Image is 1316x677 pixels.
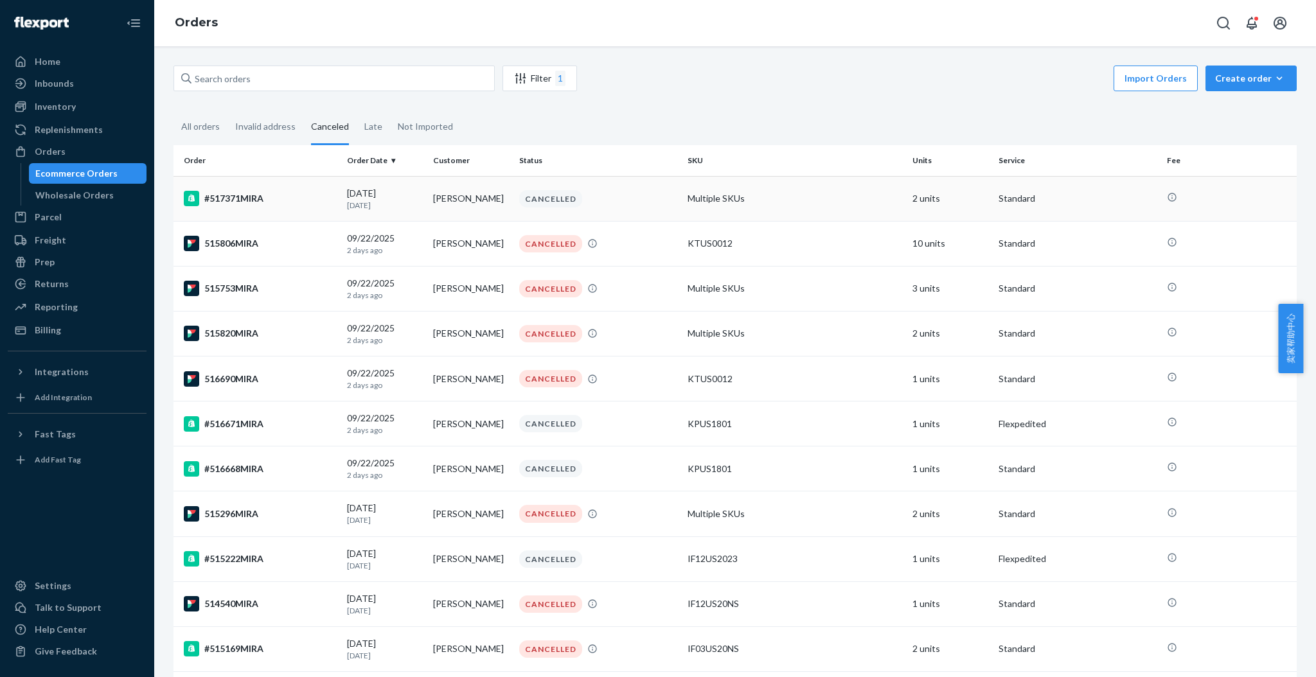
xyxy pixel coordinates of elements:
[164,4,228,42] ol: breadcrumbs
[347,245,423,256] p: 2 days ago
[347,425,423,435] p: 2 days ago
[1215,72,1287,85] div: Create order
[35,211,62,224] div: Parcel
[999,597,1157,610] p: Standard
[428,626,514,671] td: [PERSON_NAME]
[347,290,423,301] p: 2 days ago
[999,552,1157,565] p: Flexpedited
[347,605,423,616] p: [DATE]
[907,491,993,536] td: 2 units
[907,266,993,311] td: 3 units
[1114,66,1198,91] button: Import Orders
[347,457,423,480] div: 09/22/2025
[688,552,902,565] div: IF12US2023
[184,596,337,611] div: 514540MIRA
[181,110,220,143] div: All orders
[8,424,147,444] button: Fast Tags
[428,266,514,311] td: [PERSON_NAME]
[35,645,97,658] div: Give Feedback
[35,623,87,636] div: Help Center
[1267,10,1293,36] button: Open account menu
[8,387,147,408] a: Add Integration
[35,55,60,68] div: Home
[999,507,1157,520] p: Standard
[428,221,514,266] td: [PERSON_NAME]
[8,230,147,251] a: Freight
[35,277,69,290] div: Returns
[688,642,902,655] div: IF03US20NS
[347,592,423,616] div: [DATE]
[121,10,147,36] button: Close Navigation
[907,581,993,626] td: 1 units
[35,77,74,90] div: Inbounds
[428,401,514,446] td: [PERSON_NAME]
[907,356,993,401] td: 1 units
[555,71,565,86] div: 1
[184,326,337,341] div: 515820MIRA
[428,581,514,626] td: [PERSON_NAME]
[428,446,514,491] td: [PERSON_NAME]
[35,167,118,180] div: Ecommerce Orders
[8,141,147,162] a: Orders
[907,311,993,356] td: 2 units
[35,428,76,441] div: Fast Tags
[999,373,1157,385] p: Standard
[688,237,902,250] div: KTUS0012
[688,418,902,430] div: KPUS1801
[235,110,296,143] div: Invalid address
[35,234,66,247] div: Freight
[519,595,582,613] div: CANCELLED
[999,282,1157,295] p: Standard
[184,416,337,432] div: #516671MIRA
[688,462,902,475] div: KPUS1801
[8,207,147,227] a: Parcel
[519,235,582,252] div: CANCELLED
[907,536,993,581] td: 1 units
[8,362,147,382] button: Integrations
[8,297,147,317] a: Reporting
[503,71,576,86] div: Filter
[519,415,582,432] div: CANCELLED
[184,281,337,296] div: 515753MIRA
[184,551,337,567] div: #515222MIRA
[35,189,114,202] div: Wholesale Orders
[35,100,76,113] div: Inventory
[8,51,147,72] a: Home
[993,145,1162,176] th: Service
[519,370,582,387] div: CANCELLED
[173,66,495,91] input: Search orders
[8,619,147,640] a: Help Center
[347,412,423,435] div: 09/22/2025
[682,266,907,311] td: Multiple SKUs
[688,597,902,610] div: IF12US20NS
[519,505,582,522] div: CANCELLED
[347,277,423,301] div: 09/22/2025
[999,192,1157,205] p: Standard
[184,641,337,656] div: #515169MIRA
[35,145,66,158] div: Orders
[8,252,147,272] a: Prep
[347,560,423,571] p: [DATE]
[175,15,218,30] a: Orders
[347,380,423,391] p: 2 days ago
[184,191,337,206] div: #517371MIRA
[184,371,337,387] div: 516690MIRA
[347,547,423,571] div: [DATE]
[1278,304,1303,373] button: 卖家帮助中心
[999,462,1157,475] p: Standard
[428,311,514,356] td: [PERSON_NAME]
[347,637,423,661] div: [DATE]
[35,123,103,136] div: Replenishments
[347,514,423,525] p: [DATE]
[347,232,423,256] div: 09/22/2025
[29,163,147,184] a: Ecommerce Orders
[173,145,342,176] th: Order
[347,367,423,391] div: 09/22/2025
[184,461,337,477] div: #516668MIRA
[999,642,1157,655] p: Standard
[342,145,428,176] th: Order Date
[347,200,423,211] p: [DATE]
[428,356,514,401] td: [PERSON_NAME]
[35,579,71,592] div: Settings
